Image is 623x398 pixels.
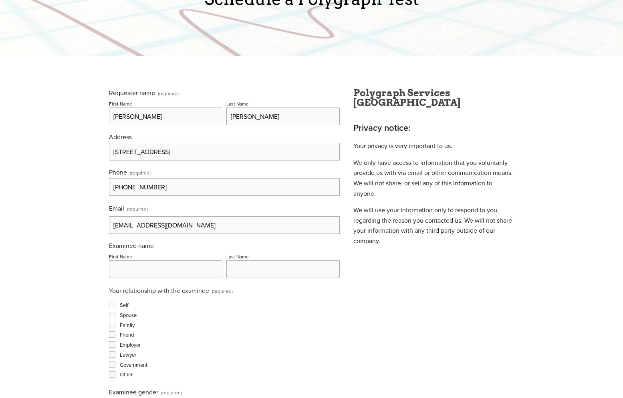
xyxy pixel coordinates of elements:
[109,241,154,250] span: Examinee name
[109,312,115,318] input: Spouse
[130,171,151,175] span: (required)
[109,132,132,141] span: Address
[120,371,133,378] span: Other
[109,100,132,107] div: First Name
[120,321,135,329] span: Family
[212,285,233,297] span: (required)
[109,286,209,295] span: Your relationship with the examinee
[226,253,249,260] div: Last Name
[109,168,127,177] span: Phone
[158,91,179,96] span: (required)
[120,331,134,338] span: Friend
[109,331,115,338] input: Friend
[120,311,137,319] span: Spouse
[353,87,460,108] strong: Polygraph Services [GEOGRAPHIC_DATA]
[109,253,132,260] div: First Name
[109,371,115,378] input: Other
[353,205,514,246] p: We will use your information only to respond to you, regarding the reason you contacted us. We wi...
[109,88,155,97] span: Requester name
[120,301,129,309] span: Self
[109,322,115,328] input: Family
[109,361,115,368] input: Government
[120,351,136,358] span: Lawyer
[109,302,115,308] input: Self
[353,141,514,151] p: Your privacy is very important to us.
[120,361,147,368] span: Government
[120,341,141,348] span: Employer
[353,121,514,134] h3: Privacy notice:
[127,203,148,215] span: (required)
[109,204,124,213] span: Email
[353,158,514,199] p: We only have access to information that you voluntarily provide us with via email or other commun...
[109,341,115,348] input: Employer
[226,100,249,107] div: Last Name
[109,351,115,358] input: Lawyer
[109,388,158,396] span: Examinee gender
